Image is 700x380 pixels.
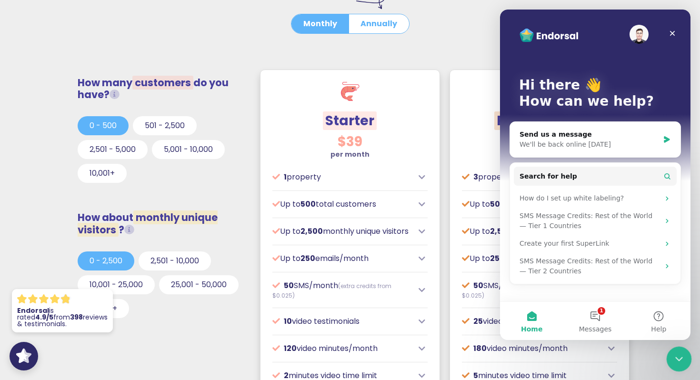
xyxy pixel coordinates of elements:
span: $39 [338,132,362,151]
span: 2,500 [490,226,512,237]
iframe: To enrich screen reader interactions, please activate Accessibility in Grammarly extension settings [667,347,692,372]
button: 2,501 - 5,000 [78,140,148,159]
span: 10 [284,316,292,327]
button: 25,001 - 50,000 [159,275,239,294]
p: Up to monthly unique visitors [272,226,413,237]
span: 2,500 [300,226,323,237]
span: 250 [490,253,505,264]
p: Up to total customers [272,199,413,210]
button: 10,001 - 25,000 [78,275,155,294]
button: 2,501 - 10,000 [139,251,211,270]
p: Up to emails/month [462,253,603,264]
h3: How many do you have? [78,77,243,100]
p: Up to monthly unique visitors [462,226,603,237]
strong: Endorsal [17,306,49,315]
span: monthly unique visitors [78,210,218,236]
p: Up to emails/month [272,253,413,264]
button: 10,001+ [78,164,127,183]
span: 50 [473,280,483,291]
button: 0 - 2,500 [78,251,134,270]
span: 1 [284,171,287,182]
strong: 398 [70,312,83,322]
span: 120 [284,343,297,354]
button: 501 - 2,500 [133,116,197,135]
img: shrimp.svg [340,82,360,101]
span: Starter [323,111,377,130]
button: Annually [349,14,409,33]
span: 500 [490,199,505,210]
p: video testimonials [272,316,413,327]
button: Monthly [291,14,349,33]
button: 0 - 500 [78,116,129,135]
span: 50 [284,280,294,291]
span: Professional [494,111,585,130]
p: is rated from reviews & testimonials. [17,307,108,327]
p: video testimonials [462,316,603,327]
span: 3 [473,171,478,182]
p: video minutes/month [462,343,603,354]
p: SMS/month [272,280,413,300]
span: 25 [473,316,483,327]
p: property [272,171,413,183]
p: SMS/month [462,280,603,300]
span: 180 [473,343,487,354]
p: video minutes/month [272,343,413,354]
iframe: Intercom live chat [500,10,690,340]
strong: 4.9/5 [35,312,53,322]
i: Unique visitors that view our social proof tools (widgets, FOMO popups or Wall of Love) on your w... [124,225,134,235]
span: 500 [300,199,316,210]
span: customers [132,76,193,90]
button: 5,001 - 10,000 [152,140,225,159]
i: Total customers from whom you request testimonials/reviews. [110,90,120,100]
span: 250 [300,253,315,264]
p: Up to total customers [462,199,603,210]
h3: How about ? [78,211,243,235]
p: properties [462,171,603,183]
strong: per month [330,150,370,159]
